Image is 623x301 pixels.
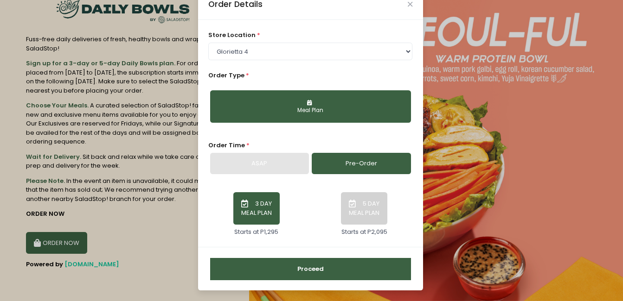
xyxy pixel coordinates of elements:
[208,71,244,80] span: Order Type
[210,258,411,280] button: Proceed
[217,107,405,115] div: Meal Plan
[233,192,280,225] button: 3 DAY MEAL PLAN
[208,31,256,39] span: store location
[408,2,412,6] button: Close
[312,153,411,174] a: Pre-Order
[210,90,411,123] button: Meal Plan
[234,227,278,237] div: Starts at P1,295
[341,192,387,225] button: 5 DAY MEAL PLAN
[341,227,387,237] div: Starts at P2,095
[208,141,245,150] span: Order Time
